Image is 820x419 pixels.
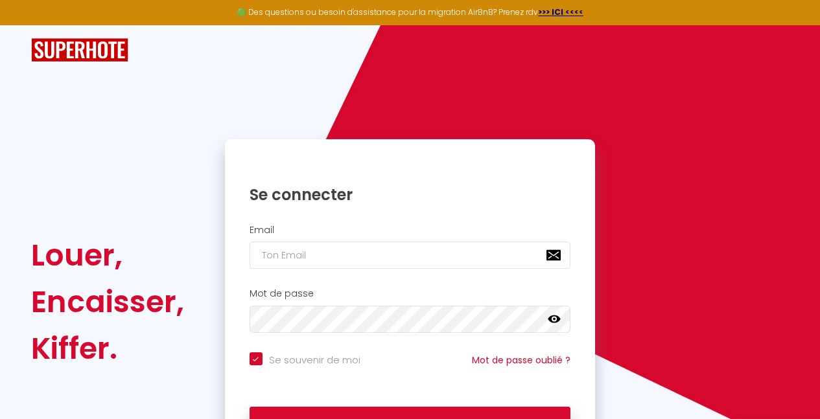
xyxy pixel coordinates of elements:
div: Kiffer. [31,325,184,372]
input: Ton Email [250,242,571,269]
h2: Mot de passe [250,288,571,299]
div: Encaisser, [31,278,184,325]
h1: Se connecter [250,185,571,205]
a: >>> ICI <<<< [538,6,583,17]
h2: Email [250,225,571,236]
a: Mot de passe oublié ? [472,354,570,367]
img: SuperHote logo [31,38,128,62]
div: Louer, [31,232,184,278]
